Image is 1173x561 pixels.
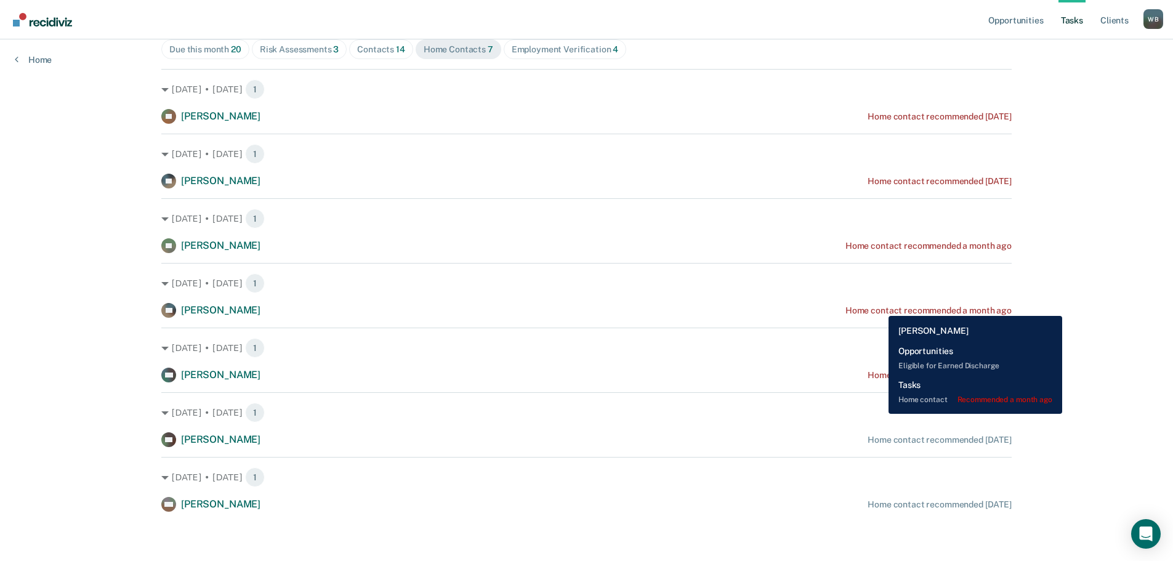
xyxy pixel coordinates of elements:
[245,467,265,487] span: 1
[396,44,405,54] span: 14
[868,176,1012,187] div: Home contact recommended [DATE]
[245,338,265,358] span: 1
[181,175,260,187] span: [PERSON_NAME]
[181,110,260,122] span: [PERSON_NAME]
[845,241,1012,251] div: Home contact recommended a month ago
[161,403,1012,422] div: [DATE] • [DATE] 1
[245,209,265,228] span: 1
[13,13,72,26] img: Recidiviz
[169,44,241,55] div: Due this month
[260,44,339,55] div: Risk Assessments
[231,44,241,54] span: 20
[868,111,1012,122] div: Home contact recommended [DATE]
[181,434,260,445] span: [PERSON_NAME]
[15,54,52,65] a: Home
[512,44,619,55] div: Employment Verification
[161,79,1012,99] div: [DATE] • [DATE] 1
[245,403,265,422] span: 1
[161,144,1012,164] div: [DATE] • [DATE] 1
[161,338,1012,358] div: [DATE] • [DATE] 1
[181,304,260,316] span: [PERSON_NAME]
[868,370,1012,381] div: Home contact recommended [DATE]
[868,435,1012,445] div: Home contact recommended [DATE]
[333,44,339,54] span: 3
[181,240,260,251] span: [PERSON_NAME]
[357,44,405,55] div: Contacts
[161,273,1012,293] div: [DATE] • [DATE] 1
[181,498,260,510] span: [PERSON_NAME]
[245,144,265,164] span: 1
[1131,519,1161,549] div: Open Intercom Messenger
[161,209,1012,228] div: [DATE] • [DATE] 1
[181,369,260,381] span: [PERSON_NAME]
[845,305,1012,316] div: Home contact recommended a month ago
[245,79,265,99] span: 1
[488,44,493,54] span: 7
[1143,9,1163,29] div: W B
[424,44,493,55] div: Home Contacts
[868,499,1012,510] div: Home contact recommended [DATE]
[1143,9,1163,29] button: Profile dropdown button
[161,467,1012,487] div: [DATE] • [DATE] 1
[245,273,265,293] span: 1
[613,44,618,54] span: 4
